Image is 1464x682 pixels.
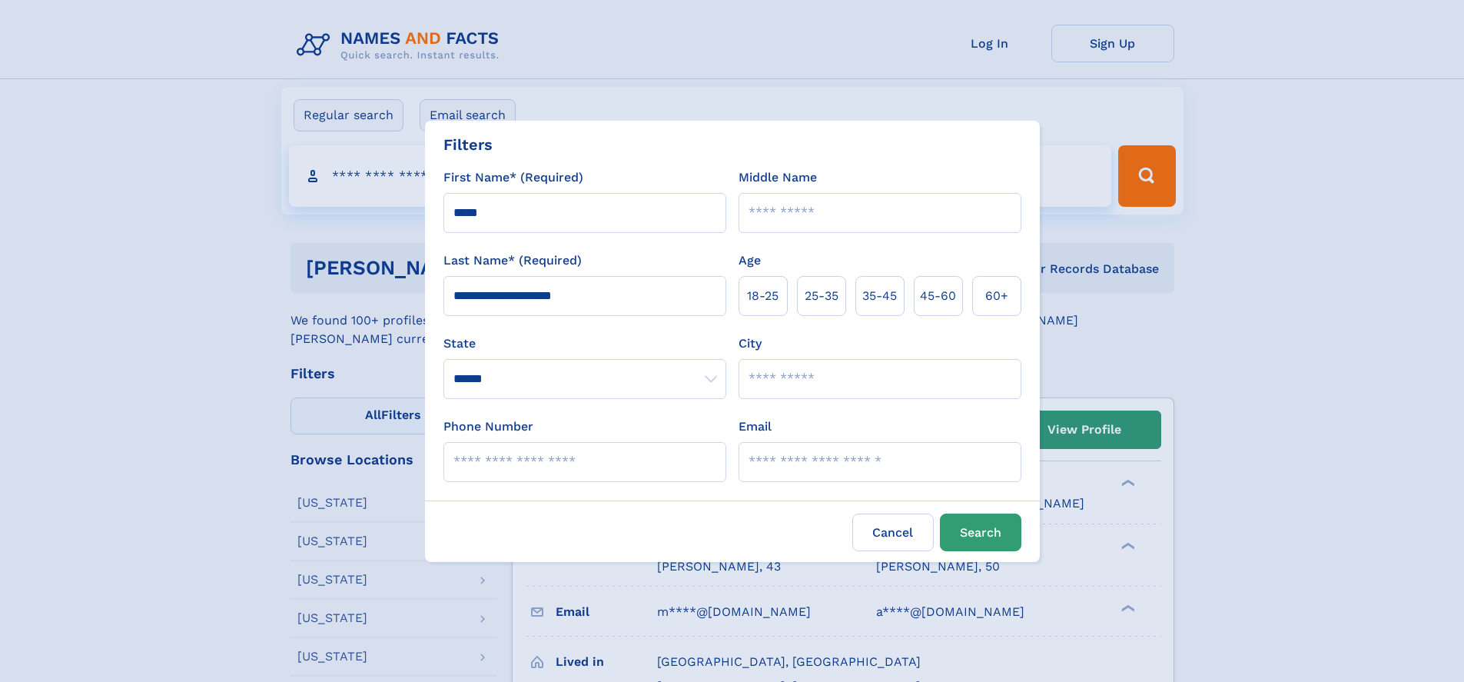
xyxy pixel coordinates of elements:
[443,251,582,270] label: Last Name* (Required)
[739,334,762,353] label: City
[443,334,726,353] label: State
[739,251,761,270] label: Age
[805,287,838,305] span: 25‑35
[940,514,1021,551] button: Search
[852,514,934,551] label: Cancel
[862,287,897,305] span: 35‑45
[920,287,956,305] span: 45‑60
[739,168,817,187] label: Middle Name
[443,418,533,436] label: Phone Number
[443,168,583,187] label: First Name* (Required)
[747,287,778,305] span: 18‑25
[985,287,1008,305] span: 60+
[443,133,493,156] div: Filters
[739,418,772,436] label: Email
